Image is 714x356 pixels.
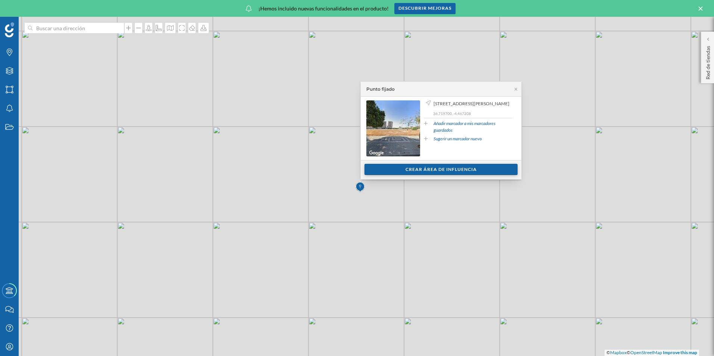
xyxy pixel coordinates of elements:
[434,120,512,134] a: Añadir marcador a mis marcadores guardados
[605,350,699,356] div: © ©
[704,43,712,79] p: Red de tiendas
[434,100,509,107] span: [STREET_ADDRESS][PERSON_NAME]
[434,135,482,142] a: Sugerir un marcador nuevo
[433,111,512,116] p: 36,719700, -4,467208
[366,100,420,156] img: streetview
[15,5,41,12] span: Soporte
[610,350,627,355] a: Mapbox
[5,22,14,37] img: Geoblink Logo
[366,86,395,93] div: Punto fijado
[630,350,662,355] a: OpenStreetMap
[356,180,365,195] img: Marker
[663,350,697,355] a: Improve this map
[258,5,389,12] span: ¡Hemos incluido nuevas funcionalidades en el producto!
